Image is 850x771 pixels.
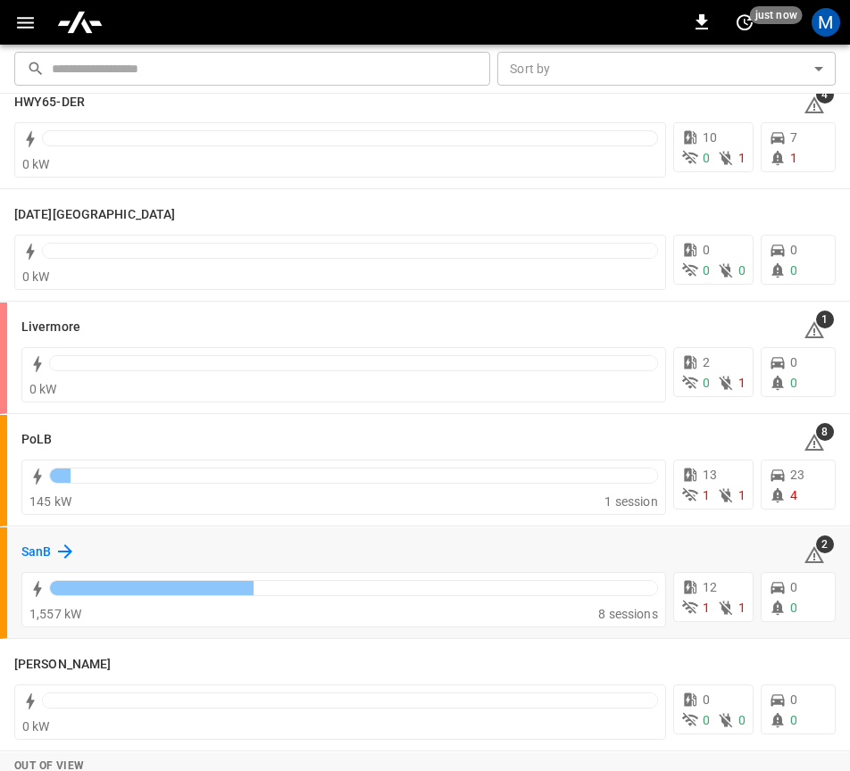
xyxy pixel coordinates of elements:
span: 8 sessions [598,607,658,621]
span: 0 kW [22,269,50,284]
span: 0 [790,263,797,278]
span: 4 [816,86,834,104]
span: 1 [703,488,710,502]
span: 1 [738,151,746,165]
span: 1,557 kW [29,607,81,621]
span: 10 [703,130,717,145]
span: 13 [703,468,717,482]
div: profile-icon [812,8,840,37]
span: 1 [738,601,746,615]
span: 0 [790,601,797,615]
span: 0 [790,713,797,727]
button: set refresh interval [730,8,759,37]
span: 1 [738,488,746,502]
span: 0 [738,713,746,727]
span: 0 [738,263,746,278]
span: 0 kW [29,382,57,396]
h6: Livermore [21,318,80,337]
img: ampcontrol.io logo [56,5,104,39]
span: just now [750,6,803,24]
span: 0 [790,243,797,257]
span: 1 [816,311,834,328]
h6: HWY65-DER [14,93,85,112]
span: 0 kW [22,719,50,734]
span: 23 [790,468,804,482]
h6: Vernon [14,655,111,675]
span: 0 [703,151,710,165]
span: 2 [703,355,710,369]
span: 12 [703,580,717,594]
span: 0 [790,355,797,369]
span: 8 [816,423,834,441]
span: 0 [703,692,710,707]
span: 1 session [604,494,657,509]
h6: PoLB [21,430,52,450]
span: 4 [790,488,797,502]
span: 1 [703,601,710,615]
h6: SanB [21,543,51,562]
span: 0 [703,263,710,278]
span: 145 kW [29,494,71,509]
span: 0 kW [22,157,50,171]
span: 1 [790,151,797,165]
span: 0 [790,376,797,390]
span: 1 [738,376,746,390]
span: 0 [703,376,710,390]
span: 0 [703,243,710,257]
h6: Karma Center [14,205,175,225]
span: 0 [790,692,797,707]
span: 7 [790,130,797,145]
span: 2 [816,535,834,553]
span: 0 [703,713,710,727]
span: 0 [790,580,797,594]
